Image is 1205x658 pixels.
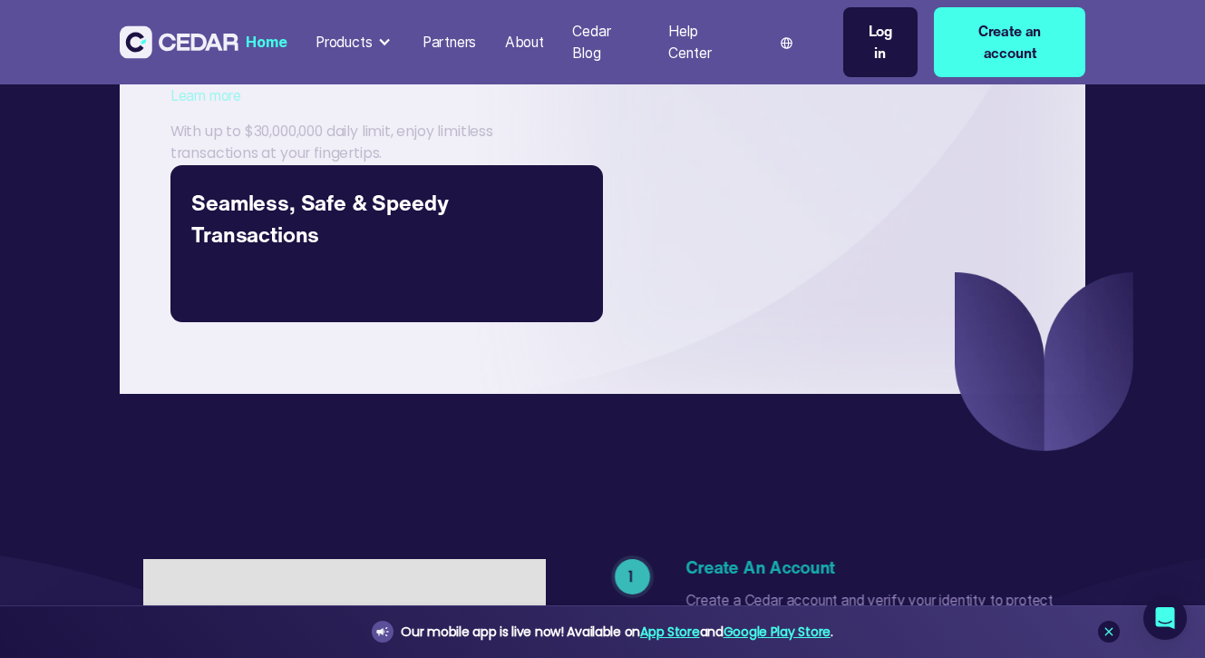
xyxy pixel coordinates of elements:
[781,37,792,49] img: world icon
[843,7,917,77] a: Log in
[668,21,741,64] div: Help Center
[566,12,647,73] a: Cedar Blog
[191,187,581,251] div: Seamless, Safe & Speedy Transactions
[686,590,1074,630] div: Create a Cedar account and verify your identity to protect and secure your account
[861,21,899,64] div: Log in
[724,623,831,641] a: Google Play Store
[686,559,1074,576] div: Create an account
[308,25,401,60] div: Products
[662,12,749,73] a: Help Center
[238,23,294,63] a: Home
[375,624,390,639] img: announcement
[505,32,544,54] div: About
[246,32,287,54] div: Home
[1143,596,1187,640] div: Open Intercom Messenger
[498,23,551,63] a: About
[170,85,581,107] div: Learn more
[423,32,477,54] div: Partners
[316,32,373,54] div: Products
[415,23,483,63] a: Partners
[934,7,1084,77] a: Create an account
[401,621,832,643] div: Our mobile app is live now! Available on and .
[629,565,637,587] div: 1
[170,107,582,144] div: With up to $30,000,000 daily limit, enjoy limitless transactions at your fingertips.
[572,21,639,64] div: Cedar Blog
[640,623,699,641] a: App Store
